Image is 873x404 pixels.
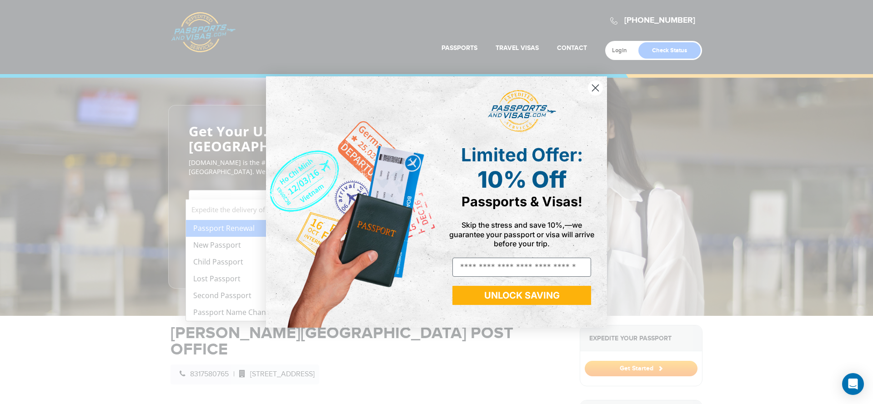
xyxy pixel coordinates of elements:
[488,90,556,133] img: passports and visas
[587,80,603,96] button: Close dialog
[266,76,436,328] img: de9cda0d-0715-46ca-9a25-073762a91ba7.png
[452,286,591,305] button: UNLOCK SAVING
[462,194,582,209] span: Passports & Visas!
[461,144,583,166] span: Limited Offer:
[449,220,594,248] span: Skip the stress and save 10%,—we guarantee your passport or visa will arrive before your trip.
[842,373,864,395] div: Open Intercom Messenger
[477,166,567,193] span: 10% Off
